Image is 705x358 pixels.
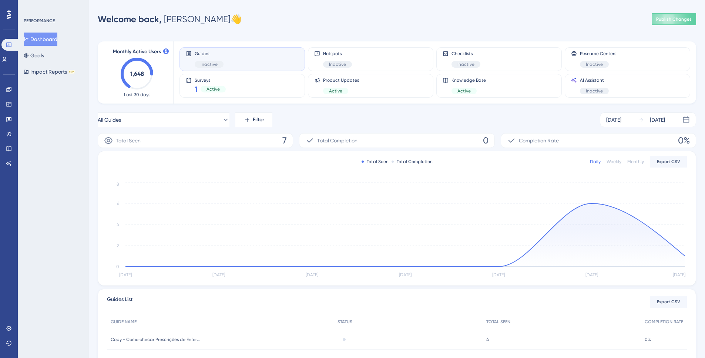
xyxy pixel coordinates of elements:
[116,136,141,145] span: Total Seen
[117,201,119,206] tspan: 6
[107,295,132,308] span: Guides List
[492,272,505,277] tspan: [DATE]
[590,159,601,165] div: Daily
[329,61,346,67] span: Inactive
[586,88,603,94] span: Inactive
[323,51,352,57] span: Hotspots
[195,51,224,57] span: Guides
[586,61,603,67] span: Inactive
[201,61,218,67] span: Inactive
[119,272,132,277] tspan: [DATE]
[98,14,162,24] span: Welcome back,
[656,16,692,22] span: Publish Changes
[657,159,680,165] span: Export CSV
[645,337,651,342] span: 0%
[195,77,226,82] span: Surveys
[457,88,471,94] span: Active
[212,272,225,277] tspan: [DATE]
[117,243,119,248] tspan: 2
[585,272,598,277] tspan: [DATE]
[650,296,687,308] button: Export CSV
[207,86,220,92] span: Active
[519,136,559,145] span: Completion Rate
[483,135,489,146] span: 0
[24,33,57,46] button: Dashboard
[195,84,198,94] span: 1
[253,115,264,124] span: Filter
[113,47,161,56] span: Monthly Active Users
[68,70,75,74] div: BETA
[323,77,359,83] span: Product Updates
[117,222,119,227] tspan: 4
[627,159,644,165] div: Monthly
[457,61,474,67] span: Inactive
[451,51,480,57] span: Checklists
[329,88,342,94] span: Active
[606,115,621,124] div: [DATE]
[282,135,287,146] span: 7
[657,299,680,305] span: Export CSV
[451,77,486,83] span: Knowledge Base
[111,337,203,342] span: Copy - Como checar Prescrições de Enfermagem
[580,51,616,57] span: Resource Centers
[24,65,75,78] button: Impact ReportsBETA
[580,77,609,83] span: AI Assistant
[98,13,242,25] div: [PERSON_NAME] 👋
[111,319,137,325] span: GUIDE NAME
[486,337,489,342] span: 4
[24,18,55,24] div: PERFORMANCE
[673,272,685,277] tspan: [DATE]
[392,159,433,165] div: Total Completion
[306,272,318,277] tspan: [DATE]
[98,112,229,127] button: All Guides
[124,92,150,98] span: Last 30 days
[645,319,683,325] span: COMPLETION RATE
[98,115,121,124] span: All Guides
[130,70,144,77] text: 1,648
[338,319,352,325] span: STATUS
[317,136,357,145] span: Total Completion
[24,49,44,62] button: Goals
[362,159,389,165] div: Total Seen
[652,13,696,25] button: Publish Changes
[117,182,119,187] tspan: 8
[399,272,412,277] tspan: [DATE]
[607,159,621,165] div: Weekly
[235,112,272,127] button: Filter
[650,115,665,124] div: [DATE]
[116,264,119,269] tspan: 0
[678,135,690,146] span: 0%
[486,319,510,325] span: TOTAL SEEN
[650,156,687,168] button: Export CSV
